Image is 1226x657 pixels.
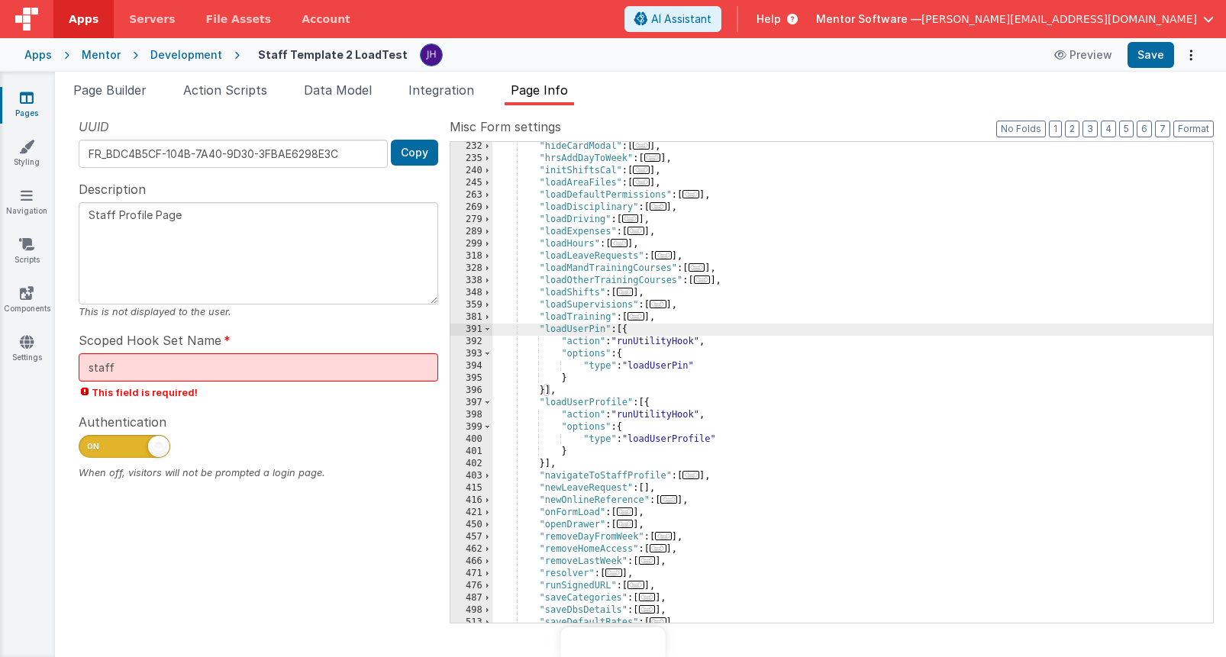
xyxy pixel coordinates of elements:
[304,82,372,98] span: Data Model
[391,140,438,166] button: Copy
[450,177,492,189] div: 245
[816,11,921,27] span: Mentor Software —
[450,189,492,201] div: 263
[633,141,650,150] span: ...
[450,372,492,385] div: 395
[660,495,677,504] span: ...
[650,300,666,308] span: ...
[450,617,492,629] div: 513
[450,324,492,336] div: 391
[450,360,492,372] div: 394
[1137,121,1152,137] button: 6
[611,239,628,247] span: ...
[450,458,492,470] div: 402
[633,178,650,186] span: ...
[450,397,492,409] div: 397
[650,617,666,626] span: ...
[655,251,672,259] span: ...
[617,520,634,528] span: ...
[450,201,492,214] div: 269
[129,11,175,27] span: Servers
[1180,44,1202,66] button: Options
[628,312,644,320] span: ...
[79,385,438,400] span: This field is required!
[682,190,699,198] span: ...
[206,11,272,27] span: File Assets
[73,82,147,98] span: Page Builder
[617,507,634,516] span: ...
[450,262,492,275] div: 328
[655,532,672,540] span: ...
[450,165,492,177] div: 240
[450,118,561,136] span: Misc Form settings
[450,421,492,433] div: 399
[150,47,222,63] div: Development
[450,214,492,226] div: 279
[757,11,781,27] span: Help
[650,544,666,552] span: ...
[450,299,492,311] div: 359
[450,482,492,494] div: 415
[450,433,492,446] div: 400
[1128,42,1174,68] button: Save
[644,153,661,162] span: ...
[450,311,492,324] div: 381
[996,121,1046,137] button: No Folds
[639,593,656,601] span: ...
[450,580,492,592] div: 476
[450,531,492,543] div: 457
[921,11,1197,27] span: [PERSON_NAME][EMAIL_ADDRESS][DOMAIN_NAME]
[79,331,221,349] span: Scoped Hook Set Name
[450,250,492,262] div: 318
[69,11,98,27] span: Apps
[622,214,639,223] span: ...
[651,11,711,27] span: AI Assistant
[450,507,492,519] div: 421
[450,470,492,482] div: 403
[450,592,492,604] div: 487
[1155,121,1170,137] button: 7
[450,494,492,507] div: 416
[511,82,568,98] span: Page Info
[79,465,438,480] div: When off, visitors will not be prompted a login page.
[639,605,656,614] span: ...
[450,140,492,153] div: 232
[639,556,656,565] span: ...
[694,275,711,284] span: ...
[450,604,492,617] div: 498
[79,118,109,136] span: UUID
[1082,121,1098,137] button: 3
[450,226,492,238] div: 289
[450,238,492,250] div: 299
[650,202,666,211] span: ...
[421,44,442,66] img: c2badad8aad3a9dfc60afe8632b41ba8
[450,568,492,580] div: 471
[1045,43,1121,67] button: Preview
[450,543,492,556] div: 462
[408,82,474,98] span: Integration
[450,275,492,287] div: 338
[682,471,699,479] span: ...
[79,180,146,198] span: Description
[450,287,492,299] div: 348
[617,288,634,296] span: ...
[633,166,650,174] span: ...
[450,153,492,165] div: 235
[1101,121,1116,137] button: 4
[816,11,1214,27] button: Mentor Software — [PERSON_NAME][EMAIL_ADDRESS][DOMAIN_NAME]
[24,47,52,63] div: Apps
[1065,121,1079,137] button: 2
[450,446,492,458] div: 401
[628,227,644,235] span: ...
[450,385,492,397] div: 396
[82,47,121,63] div: Mentor
[450,336,492,348] div: 392
[258,49,408,60] h4: Staff Template 2 LoadTest
[628,581,644,589] span: ...
[450,348,492,360] div: 393
[1173,121,1214,137] button: Format
[450,519,492,531] div: 450
[183,82,267,98] span: Action Scripts
[689,263,705,272] span: ...
[1119,121,1134,137] button: 5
